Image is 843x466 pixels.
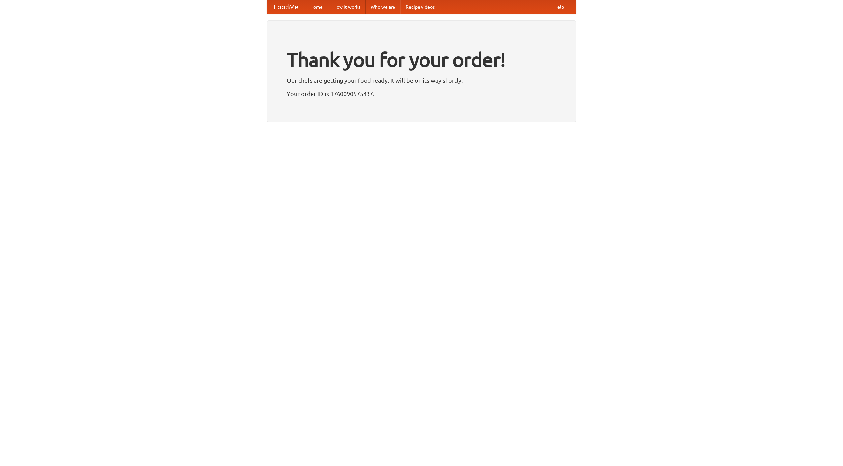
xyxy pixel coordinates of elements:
a: Who we are [366,0,400,14]
a: Recipe videos [400,0,440,14]
a: Home [305,0,328,14]
h1: Thank you for your order! [287,44,556,75]
p: Our chefs are getting your food ready. It will be on its way shortly. [287,75,556,85]
p: Your order ID is 1760090575437. [287,89,556,98]
a: FoodMe [267,0,305,14]
a: How it works [328,0,366,14]
a: Help [549,0,569,14]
